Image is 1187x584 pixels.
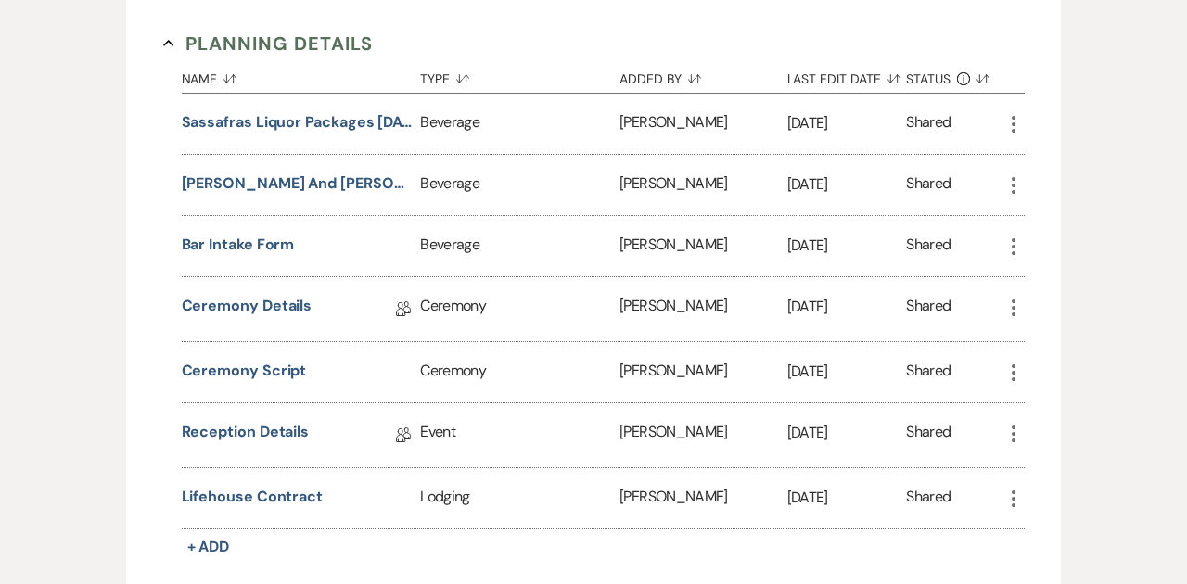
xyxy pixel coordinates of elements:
div: Lodging [420,468,619,528]
button: Type [420,57,619,93]
a: Reception Details [182,421,310,450]
div: Shared [906,360,951,385]
div: [PERSON_NAME] [619,94,786,154]
div: [PERSON_NAME] [619,277,786,341]
a: Ceremony Details [182,295,313,324]
span: + Add [187,537,230,556]
div: Shared [906,111,951,136]
button: Name [182,57,421,93]
button: [PERSON_NAME] and [PERSON_NAME] Package Breakdown [182,172,414,195]
button: Last Edit Date [787,57,907,93]
span: Status [906,72,951,85]
div: [PERSON_NAME] [619,216,786,276]
div: [PERSON_NAME] [619,468,786,528]
p: [DATE] [787,172,907,197]
div: Shared [906,295,951,324]
button: Sassafras Liquor Packages [DATE]-[DATE] [182,111,414,133]
div: Ceremony [420,342,619,402]
p: [DATE] [787,295,907,319]
button: Added By [619,57,786,93]
p: [DATE] [787,421,907,445]
div: Shared [906,421,951,450]
div: Event [420,403,619,467]
button: Lifehouse Contract [182,486,324,508]
div: [PERSON_NAME] [619,155,786,215]
div: Ceremony [420,277,619,341]
div: Beverage [420,216,619,276]
div: [PERSON_NAME] [619,403,786,467]
button: Planning Details [163,30,374,57]
p: [DATE] [787,360,907,384]
div: [PERSON_NAME] [619,342,786,402]
p: [DATE] [787,234,907,258]
div: Shared [906,234,951,259]
div: Shared [906,486,951,511]
div: Beverage [420,94,619,154]
button: Bar Intake Form [182,234,295,256]
div: Beverage [420,155,619,215]
button: + Add [182,534,236,560]
p: [DATE] [787,486,907,510]
p: [DATE] [787,111,907,135]
div: Shared [906,172,951,197]
button: Status [906,57,1002,93]
button: Ceremony Script [182,360,307,382]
